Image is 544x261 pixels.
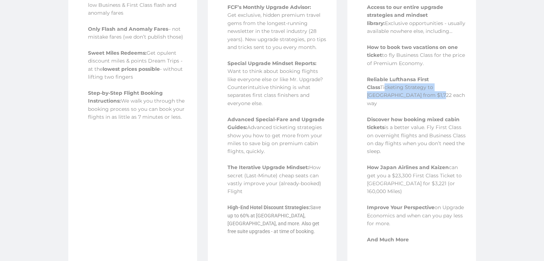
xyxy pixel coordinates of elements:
span: Only Flash and Anomaly Fares [88,26,168,32]
span: Sweet Miles Redeems: [88,50,147,56]
span: We walk you through the booking process so you can book your flights in as little as 7 minutes or... [88,98,185,120]
span: Ticketing Strategy to [GEOGRAPHIC_DATA] from $1,722 each way [367,84,465,107]
span: Discover how booking mixed cabin tickets [367,116,460,130]
strong: High-End Hotel Discount Strategies: [227,205,310,210]
span: Special Upgrade Mindset Reports: [227,60,317,67]
span: Step-by-Step Flight Booking Instructions: [88,90,163,104]
span: Improve Your Perspective [367,204,435,211]
span: Get exclusive, hidden premium travel gems from the longest-running newsletter in the travel indus... [227,12,326,50]
span: to fly Business Class for the price of Premium Economy. [367,52,465,66]
span: How to book two vacations on one ticket [367,44,458,58]
span: lowest prices possible [103,66,160,72]
span: The Iterative Upgrade Mindset: [227,164,309,171]
span: Advanced Special-Fare and Upgrade Guides: [227,116,324,130]
span: Access to our entire upgrade strategies and mindset library: [367,4,443,26]
span: Exclusive opportunities - usually available nowhere else, including... [367,20,465,34]
span: FCF’s Monthly Upgrade Advisor: [227,4,311,10]
span: Want to think about booking flights like everyone else or like Mr. Upgrade?Counterintuitive think... [227,68,323,107]
p: Save up to 60% at [GEOGRAPHIC_DATA], [GEOGRAPHIC_DATA], and more. Also get free suite upgrades - ... [227,203,327,236]
span: is a better value. Fly First Class on overnight flights and Business Class on day flights when yo... [367,124,466,154]
span: Get opulent discount miles & points Dream Trips - at the [88,50,182,72]
span: How Japan Airlines and Kaizen [367,164,449,171]
span: Advanced ticketing strategies show you how to get more from your miles to save big on premium cab... [227,124,322,154]
span: on Upgrade Economics and when can you pay less for more. [367,204,464,227]
span: And Much More [367,236,409,243]
span: Reliable Lufthansa First Class [367,76,429,90]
